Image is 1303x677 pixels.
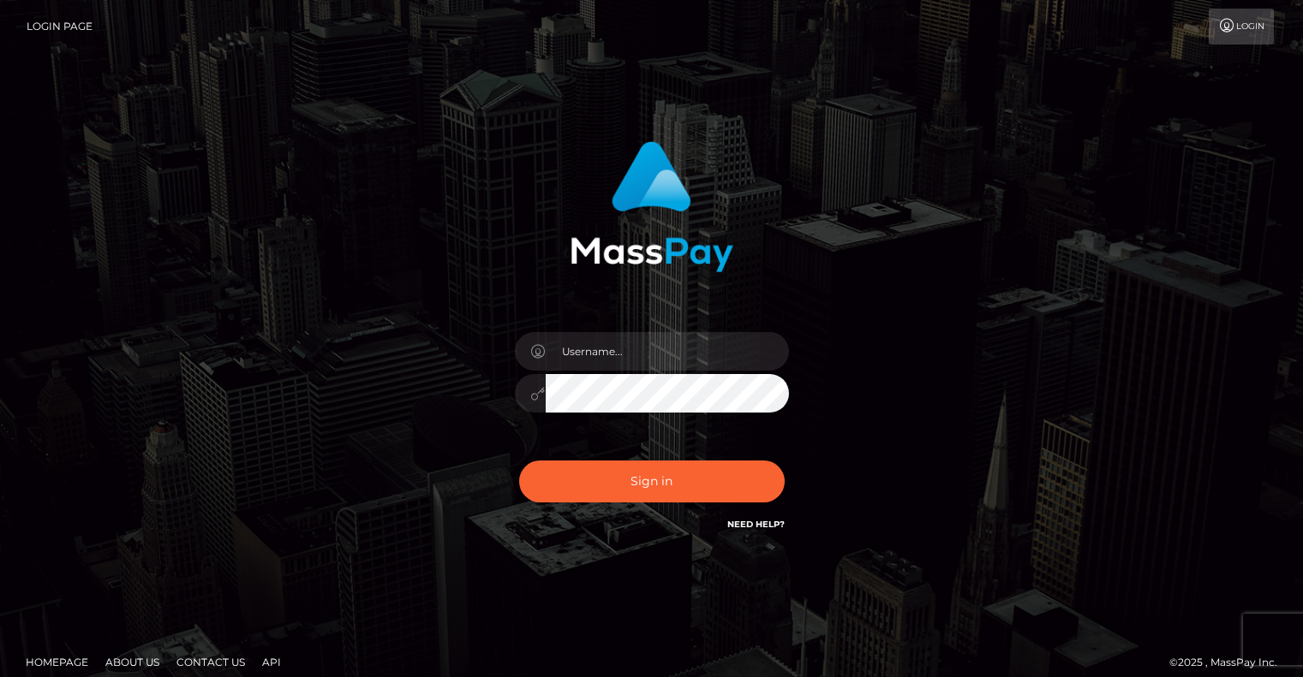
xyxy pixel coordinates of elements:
a: API [255,649,288,675]
img: MassPay Login [571,141,733,272]
a: Contact Us [170,649,252,675]
a: Login [1209,9,1274,45]
a: Login Page [27,9,93,45]
div: © 2025 , MassPay Inc. [1169,653,1290,672]
button: Sign in [519,460,785,502]
a: About Us [99,649,166,675]
a: Homepage [19,649,95,675]
a: Need Help? [727,519,785,530]
input: Username... [546,332,789,371]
